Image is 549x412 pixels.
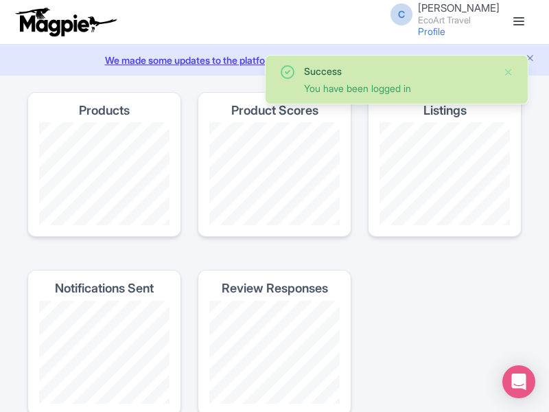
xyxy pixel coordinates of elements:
h4: Products [79,104,130,117]
button: Close [503,64,514,80]
h4: Review Responses [222,282,328,295]
div: Success [304,64,492,78]
h4: Product Scores [231,104,318,117]
span: C [390,3,412,25]
h4: Listings [423,104,467,117]
div: You have been logged in [304,81,492,95]
a: Profile [418,25,445,37]
img: logo-ab69f6fb50320c5b225c76a69d11143b.png [12,7,119,37]
a: We made some updates to the platform. Read more about the new layout [8,53,541,67]
h4: Notifications Sent [55,282,154,295]
a: C [PERSON_NAME] EcoArt Travel [382,3,500,25]
button: Close announcement [525,51,535,67]
small: EcoArt Travel [418,16,500,25]
span: [PERSON_NAME] [418,1,500,14]
div: Open Intercom Messenger [502,365,535,398]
